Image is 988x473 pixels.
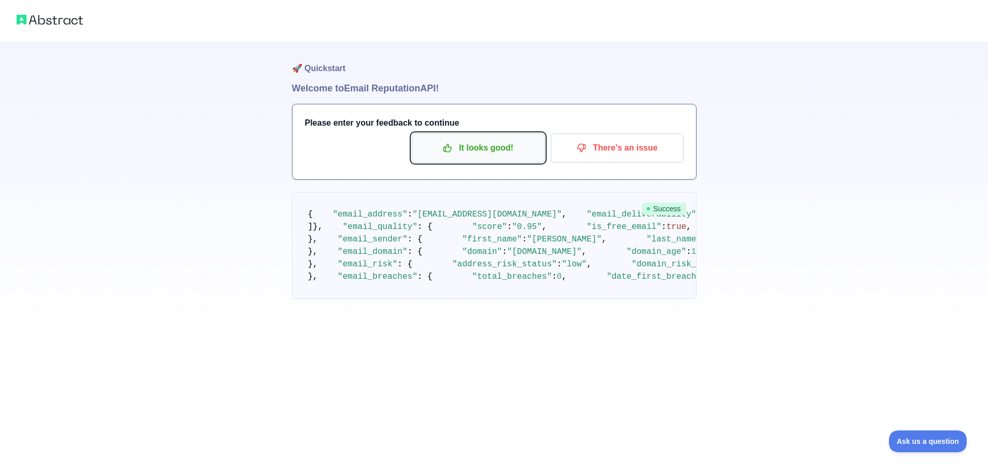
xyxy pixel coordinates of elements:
span: "first_name" [462,235,522,244]
span: "email_quality" [343,222,418,232]
span: : [686,247,691,256]
span: "email_breaches" [338,272,418,281]
span: Success [642,202,686,215]
span: "domain_age" [627,247,686,256]
span: "[EMAIL_ADDRESS][DOMAIN_NAME]" [412,210,562,219]
span: "total_breaches" [472,272,552,281]
span: , [562,272,567,281]
span: "0.95" [512,222,542,232]
span: : { [408,235,423,244]
h1: 🚀 Quickstart [292,42,697,81]
span: "is_free_email" [587,222,661,232]
span: true [666,222,686,232]
span: : [502,247,507,256]
span: : [408,210,413,219]
span: { [308,210,313,219]
iframe: Toggle Customer Support [889,430,967,452]
span: "email_deliverability" [587,210,696,219]
span: "email_risk" [338,260,397,269]
span: "[DOMAIN_NAME]" [507,247,582,256]
span: , [542,222,547,232]
span: 0 [557,272,562,281]
h3: Please enter your feedback to continue [305,117,684,129]
p: There's an issue [559,139,676,157]
span: , [562,210,567,219]
span: : { [418,222,433,232]
span: "domain" [462,247,502,256]
span: "email_domain" [338,247,407,256]
span: : [522,235,527,244]
span: , [582,247,587,256]
button: It looks good! [412,133,545,163]
span: "score" [472,222,507,232]
span: : [557,260,562,269]
span: "email_sender" [338,235,407,244]
span: , [686,222,691,232]
span: "date_first_breached" [607,272,712,281]
h1: Welcome to Email Reputation API! [292,81,697,96]
span: : { [408,247,423,256]
span: "email_address" [333,210,408,219]
span: , [587,260,592,269]
span: "domain_risk_status" [632,260,731,269]
button: There's an issue [551,133,684,163]
img: Abstract logo [17,12,83,27]
span: : [552,272,557,281]
span: , [602,235,607,244]
span: : { [397,260,412,269]
span: "address_risk_status" [452,260,557,269]
p: It looks good! [420,139,537,157]
span: 10987 [691,247,716,256]
span: : { [418,272,433,281]
span: "[PERSON_NAME]" [527,235,602,244]
span: : [507,222,512,232]
span: "last_name" [646,235,701,244]
span: : [661,222,666,232]
span: "low" [562,260,587,269]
